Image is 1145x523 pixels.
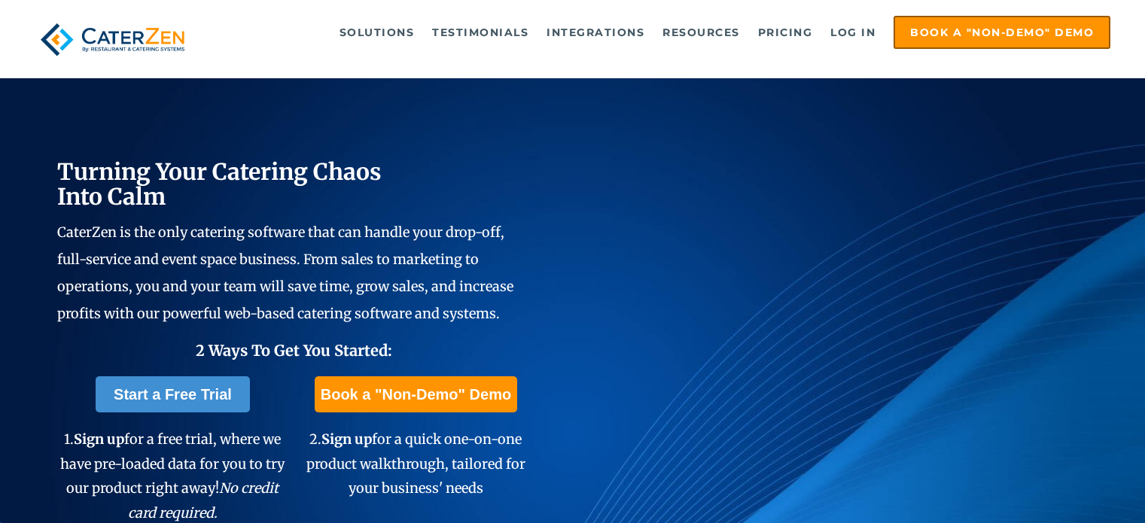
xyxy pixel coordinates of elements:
em: No credit card required. [128,479,279,521]
div: Navigation Menu [218,16,1110,49]
img: caterzen [35,16,191,63]
span: 2. for a quick one-on-one product walkthrough, tailored for your business' needs [306,430,525,497]
a: Resources [655,17,748,47]
a: Solutions [332,17,422,47]
span: 1. for a free trial, where we have pre-loaded data for you to try our product right away! [60,430,285,521]
iframe: Help widget launcher [1011,464,1128,506]
a: Pricing [751,17,821,47]
span: Turning Your Catering Chaos Into Calm [57,157,382,211]
a: Log in [823,17,883,47]
span: 2 Ways To Get You Started: [196,341,392,360]
a: Testimonials [425,17,536,47]
a: Integrations [539,17,652,47]
span: CaterZen is the only catering software that can handle your drop-off, full-service and event spac... [57,223,513,322]
a: Book a "Non-Demo" Demo [894,16,1110,49]
a: Book a "Non-Demo" Demo [315,376,517,412]
span: Sign up [74,430,124,448]
span: Sign up [321,430,372,448]
a: Start a Free Trial [96,376,250,412]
